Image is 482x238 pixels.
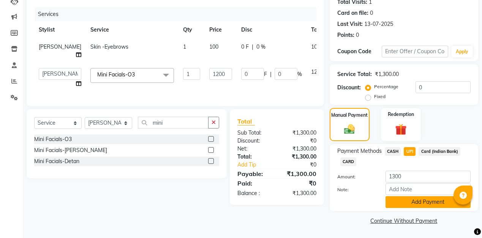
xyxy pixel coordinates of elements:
input: Amount [386,171,471,182]
div: Mini Facials-[PERSON_NAME] [34,146,107,154]
span: Card (Indian Bank) [419,147,460,156]
span: 0 F [241,43,249,51]
div: ₹1,300.00 [277,169,322,178]
th: Price [205,21,237,38]
span: F [264,70,267,78]
div: 13-07-2025 [364,20,393,28]
div: Net: [232,145,277,153]
label: Note: [332,186,380,193]
a: Continue Without Payment [331,217,477,225]
button: Apply [451,46,473,57]
span: 1200 [311,68,323,75]
a: x [135,71,138,78]
th: Service [86,21,179,38]
div: ₹1,300.00 [277,145,322,153]
div: Service Total: [337,70,372,78]
div: Card on file: [337,9,368,17]
label: Fixed [374,93,386,100]
span: % [297,70,302,78]
div: Mini Facials-Detan [34,157,79,165]
div: Coupon Code [337,48,382,56]
div: Sub Total: [232,129,277,137]
div: Last Visit: [337,20,363,28]
img: _gift.svg [392,122,410,136]
th: Qty [179,21,205,38]
div: ₹1,300.00 [277,129,322,137]
div: ₹0 [284,161,322,169]
span: UPI [404,147,416,156]
span: 100 [209,43,218,50]
img: _cash.svg [341,123,358,136]
div: Paid: [232,179,277,188]
span: Mini Facials-O3 [97,71,135,78]
span: 0 % [256,43,265,51]
th: Stylist [34,21,86,38]
div: Mini Facials-O3 [34,135,72,143]
th: Total [307,21,329,38]
span: Skin -Eyebrows [90,43,128,50]
a: Add Tip [232,161,284,169]
div: Payable: [232,169,277,178]
label: Percentage [374,83,398,90]
span: Total [237,117,255,125]
div: ₹1,300.00 [277,153,322,161]
input: Search or Scan [138,117,209,129]
div: ₹1,300.00 [277,189,322,197]
div: Total: [232,153,277,161]
span: CARD [340,157,357,166]
span: | [252,43,253,51]
label: Redemption [388,111,414,118]
label: Manual Payment [331,112,368,119]
div: Discount: [232,137,277,145]
div: ₹0 [277,179,322,188]
span: CASH [385,147,401,156]
span: 100 [311,43,320,50]
span: Payment Methods [337,147,382,155]
label: Amount: [332,173,380,180]
div: Discount: [337,84,361,92]
div: ₹1,300.00 [375,70,399,78]
div: Points: [337,31,354,39]
div: 0 [370,9,373,17]
div: Balance : [232,189,277,197]
span: [PERSON_NAME] [39,43,81,50]
div: Services [35,7,322,21]
input: Enter Offer / Coupon Code [382,46,449,57]
div: 0 [356,31,359,39]
span: 1 [183,43,186,50]
th: Disc [237,21,307,38]
span: | [270,70,272,78]
div: ₹0 [277,137,322,145]
button: Add Payment [386,196,471,208]
input: Add Note [386,183,471,195]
